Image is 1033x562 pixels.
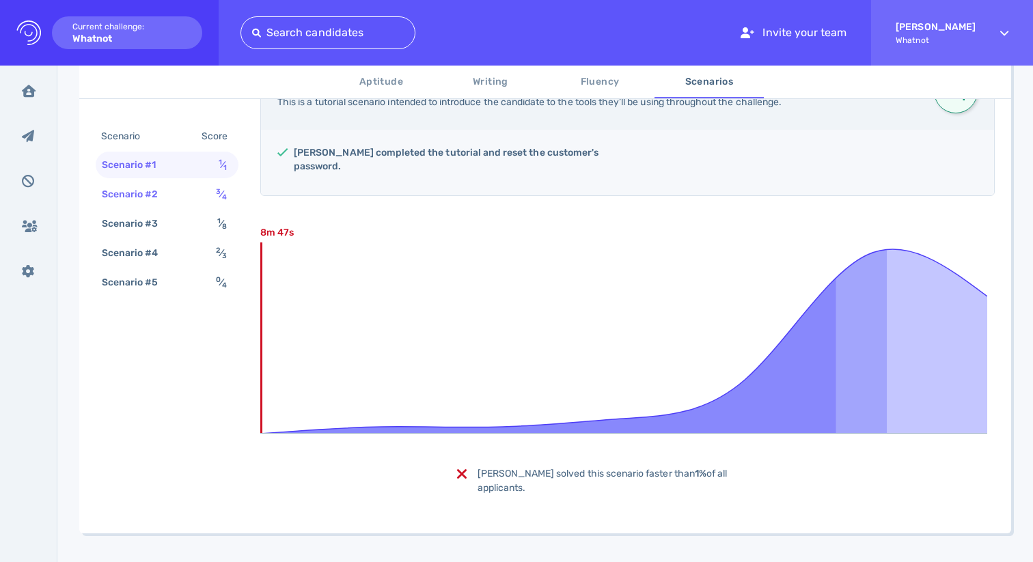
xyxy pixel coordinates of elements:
[216,277,227,288] span: ⁄
[260,227,294,238] text: 8m 47s
[219,158,222,167] sup: 1
[695,468,706,479] b: 1%
[896,21,976,33] strong: [PERSON_NAME]
[663,74,756,91] span: Scenarios
[199,126,236,146] div: Score
[444,74,537,91] span: Writing
[222,251,227,260] sub: 3
[216,188,227,200] span: ⁄
[216,246,221,255] sup: 2
[896,36,976,45] span: Whatnot
[99,243,175,263] div: Scenario #4
[335,74,428,91] span: Aptitude
[99,272,175,292] div: Scenario #5
[553,74,646,91] span: Fluency
[217,216,221,225] sup: 1
[99,184,175,204] div: Scenario #2
[223,163,227,172] sub: 1
[294,146,616,173] h5: [PERSON_NAME] completed the tutorial and reset the customer's password.
[216,247,227,259] span: ⁄
[222,193,227,201] sub: 4
[216,187,221,196] sup: 3
[478,468,728,494] span: [PERSON_NAME] solved this scenario faster than of all applicants.
[222,222,227,231] sub: 8
[99,155,173,175] div: Scenario #1
[222,281,227,290] sub: 4
[217,218,227,229] span: ⁄
[219,159,227,171] span: ⁄
[99,214,175,234] div: Scenario #3
[216,275,221,284] sup: 0
[98,126,156,146] div: Scenario
[277,96,782,108] span: This is a tutorial scenario intended to introduce the candidate to the tools they’ll be using thr...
